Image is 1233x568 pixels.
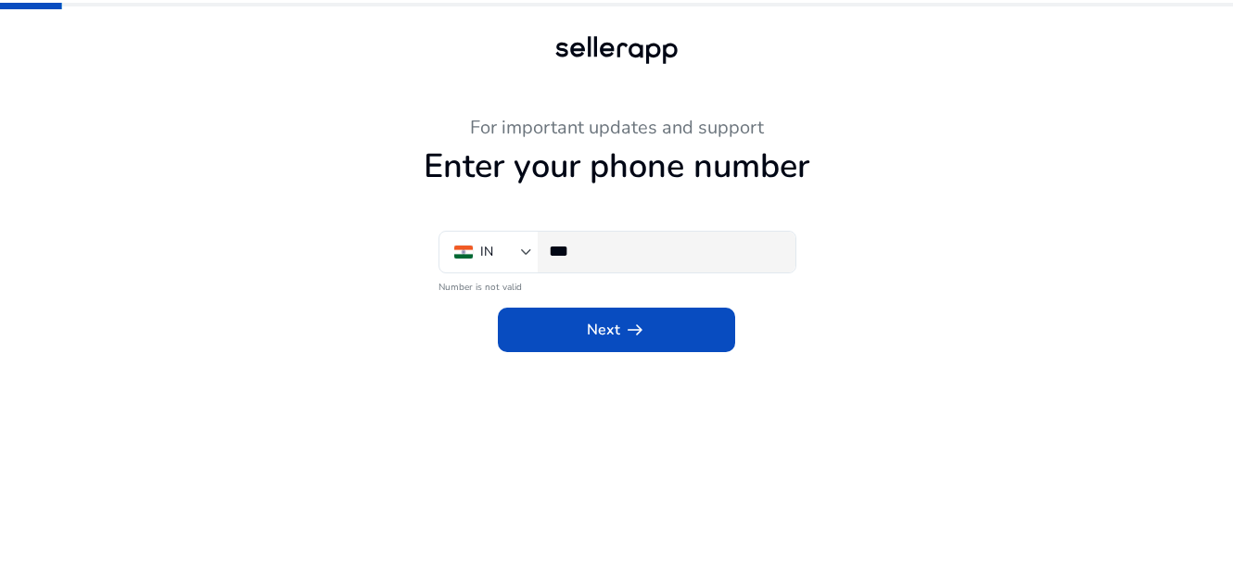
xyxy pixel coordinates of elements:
[107,146,1126,186] h1: Enter your phone number
[480,242,493,262] div: IN
[439,275,794,295] mat-error: Number is not valid
[587,319,646,341] span: Next
[498,308,735,352] button: Nextarrow_right_alt
[624,319,646,341] span: arrow_right_alt
[107,117,1126,139] h3: For important updates and support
